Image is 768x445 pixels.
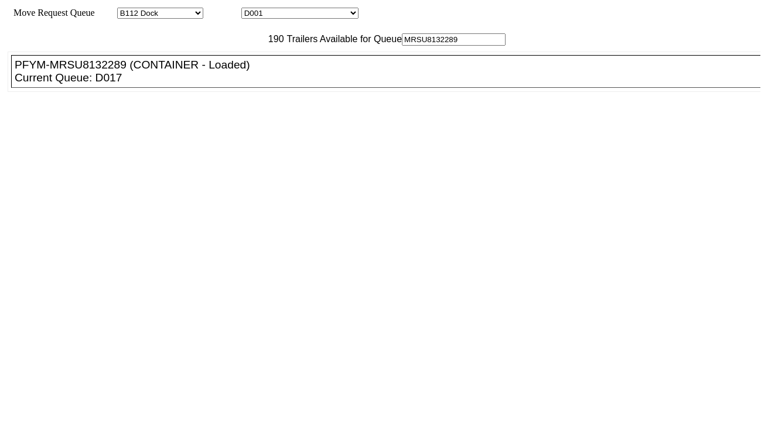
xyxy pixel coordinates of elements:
span: Area [97,8,115,18]
div: PFYM-MRSU8132289 (CONTAINER - Loaded) [15,59,767,71]
input: Filter Available Trailers [402,33,506,46]
span: Move Request Queue [8,8,95,18]
span: Trailers Available for Queue [284,34,402,44]
span: 190 [262,34,284,44]
span: Location [206,8,239,18]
